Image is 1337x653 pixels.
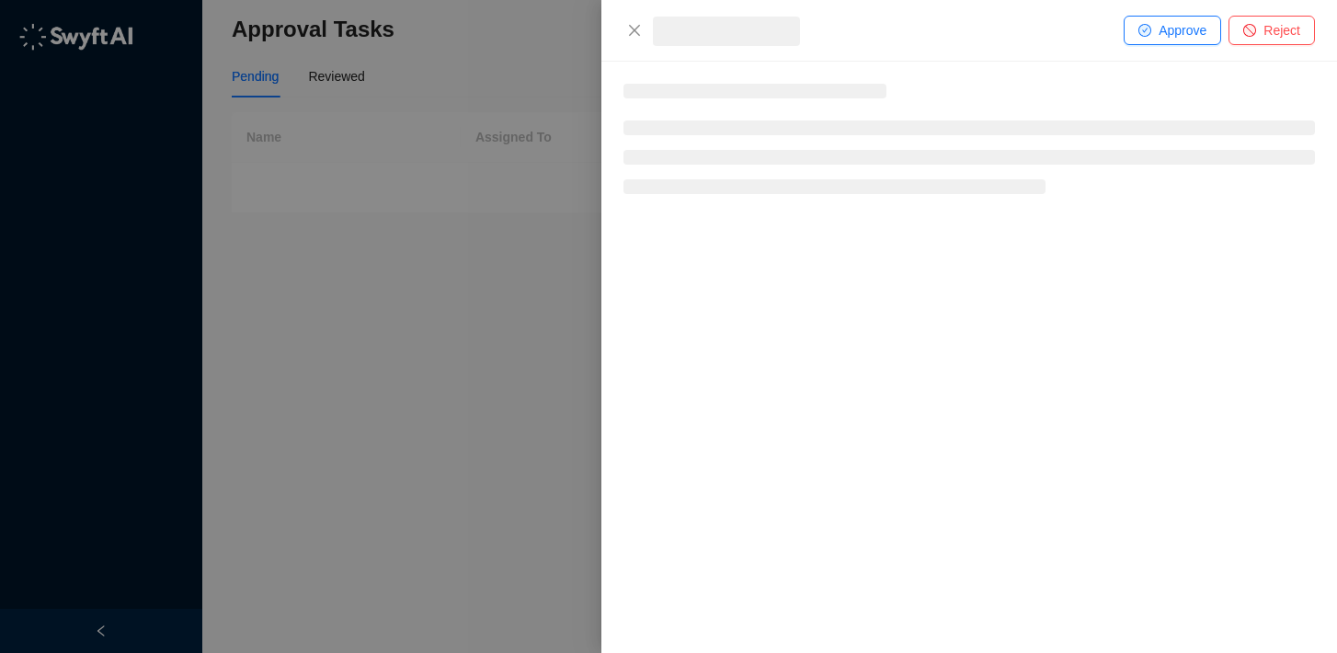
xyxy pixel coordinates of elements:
[1124,16,1221,45] button: Approve
[1243,24,1256,37] span: stop
[1138,24,1151,37] span: check-circle
[1228,16,1315,45] button: Reject
[1159,20,1206,40] span: Approve
[627,23,642,38] span: close
[1263,20,1300,40] span: Reject
[623,19,646,41] button: Close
